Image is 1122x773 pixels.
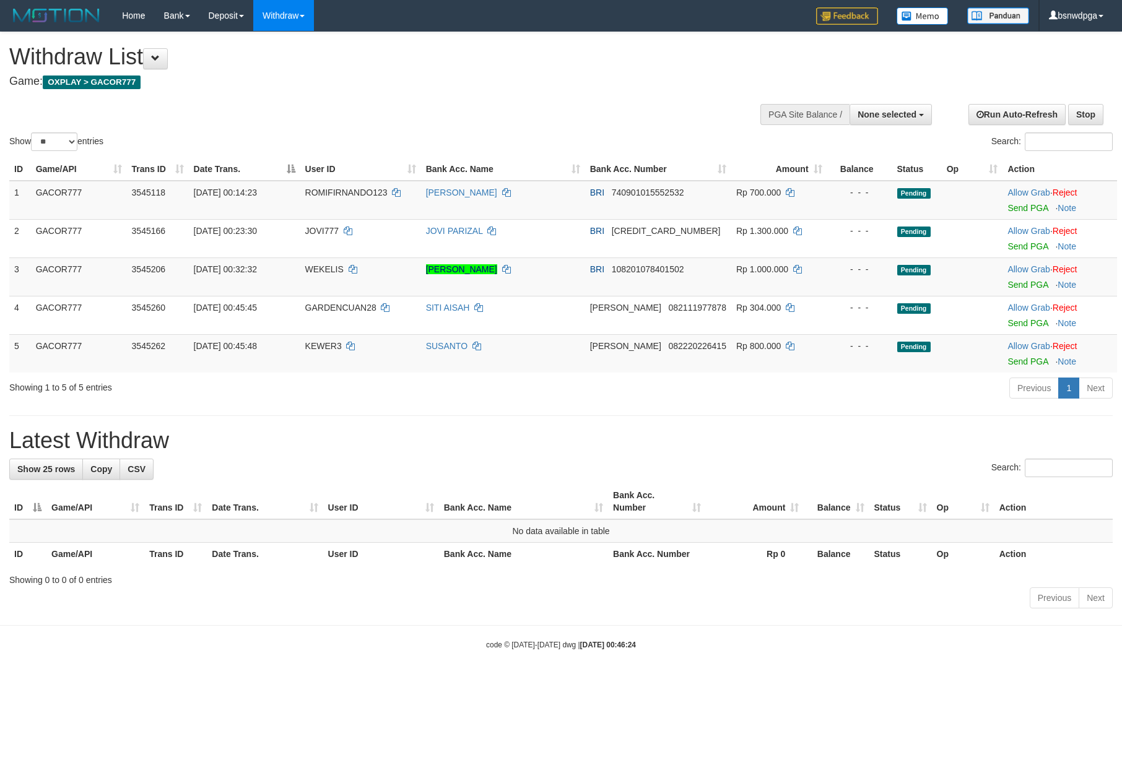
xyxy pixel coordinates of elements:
[305,341,342,351] span: KEWER3
[323,484,439,519] th: User ID: activate to sort column ascending
[1053,226,1077,236] a: Reject
[706,543,804,566] th: Rp 0
[9,296,31,334] td: 4
[31,219,127,257] td: GACOR777
[580,641,636,649] strong: [DATE] 00:46:24
[194,264,257,274] span: [DATE] 00:32:32
[439,543,608,566] th: Bank Acc. Name
[897,227,931,237] span: Pending
[897,188,931,199] span: Pending
[827,158,892,181] th: Balance
[9,219,31,257] td: 2
[189,158,300,181] th: Date Trans.: activate to sort column descending
[1007,264,1050,274] a: Allow Grab
[816,7,878,25] img: Feedback.jpg
[207,543,323,566] th: Date Trans.
[426,303,470,313] a: SITI AISAH
[892,158,942,181] th: Status
[132,188,166,197] span: 3545118
[9,257,31,296] td: 3
[1002,257,1117,296] td: ·
[994,484,1113,519] th: Action
[1007,356,1048,366] a: Send PGA
[127,158,189,181] th: Trans ID: activate to sort column ascending
[426,226,483,236] a: JOVI PARIZAL
[991,132,1113,151] label: Search:
[736,264,788,274] span: Rp 1.000.000
[736,188,781,197] span: Rp 700.000
[305,264,344,274] span: WEKELIS
[1007,280,1048,290] a: Send PGA
[736,303,781,313] span: Rp 304.000
[1002,219,1117,257] td: ·
[207,484,323,519] th: Date Trans.: activate to sort column ascending
[1007,226,1050,236] a: Allow Grab
[804,484,869,519] th: Balance: activate to sort column ascending
[1009,378,1059,399] a: Previous
[1007,188,1050,197] a: Allow Grab
[612,188,684,197] span: Copy 740901015552532 to clipboard
[1053,188,1077,197] a: Reject
[669,303,726,313] span: Copy 082111977878 to clipboard
[590,303,661,313] span: [PERSON_NAME]
[585,158,731,181] th: Bank Acc. Number: activate to sort column ascending
[439,484,608,519] th: Bank Acc. Name: activate to sort column ascending
[897,7,949,25] img: Button%20Memo.svg
[736,226,788,236] span: Rp 1.300.000
[194,341,257,351] span: [DATE] 00:45:48
[82,459,120,480] a: Copy
[1007,303,1052,313] span: ·
[1007,264,1052,274] span: ·
[608,543,706,566] th: Bank Acc. Number
[1025,132,1113,151] input: Search:
[300,158,421,181] th: User ID: activate to sort column ascending
[1007,241,1048,251] a: Send PGA
[1079,378,1113,399] a: Next
[1007,203,1048,213] a: Send PGA
[9,158,31,181] th: ID
[1053,341,1077,351] a: Reject
[832,301,887,314] div: - - -
[1058,203,1076,213] a: Note
[31,158,127,181] th: Game/API: activate to sort column ascending
[612,226,721,236] span: Copy 569501015262538 to clipboard
[17,464,75,474] span: Show 25 rows
[1002,334,1117,373] td: ·
[9,132,103,151] label: Show entries
[323,543,439,566] th: User ID
[9,428,1113,453] h1: Latest Withdraw
[968,104,1066,125] a: Run Auto-Refresh
[128,464,146,474] span: CSV
[590,264,604,274] span: BRI
[144,543,207,566] th: Trans ID
[426,341,468,351] a: SUSANTO
[804,543,869,566] th: Balance
[144,484,207,519] th: Trans ID: activate to sort column ascending
[932,543,994,566] th: Op
[9,45,736,69] h1: Withdraw List
[1007,318,1048,328] a: Send PGA
[9,376,458,394] div: Showing 1 to 5 of 5 entries
[731,158,827,181] th: Amount: activate to sort column ascending
[1053,303,1077,313] a: Reject
[1079,587,1113,608] a: Next
[994,543,1113,566] th: Action
[590,341,661,351] span: [PERSON_NAME]
[486,641,636,649] small: code © [DATE]-[DATE] dwg |
[46,543,144,566] th: Game/API
[932,484,994,519] th: Op: activate to sort column ascending
[590,226,604,236] span: BRI
[194,188,257,197] span: [DATE] 00:14:23
[31,296,127,334] td: GACOR777
[1007,341,1050,351] a: Allow Grab
[1002,158,1117,181] th: Action
[967,7,1029,24] img: panduan.png
[897,342,931,352] span: Pending
[120,459,154,480] a: CSV
[1058,241,1076,251] a: Note
[9,459,83,480] a: Show 25 rows
[9,76,736,88] h4: Game:
[1058,280,1076,290] a: Note
[1007,188,1052,197] span: ·
[9,181,31,220] td: 1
